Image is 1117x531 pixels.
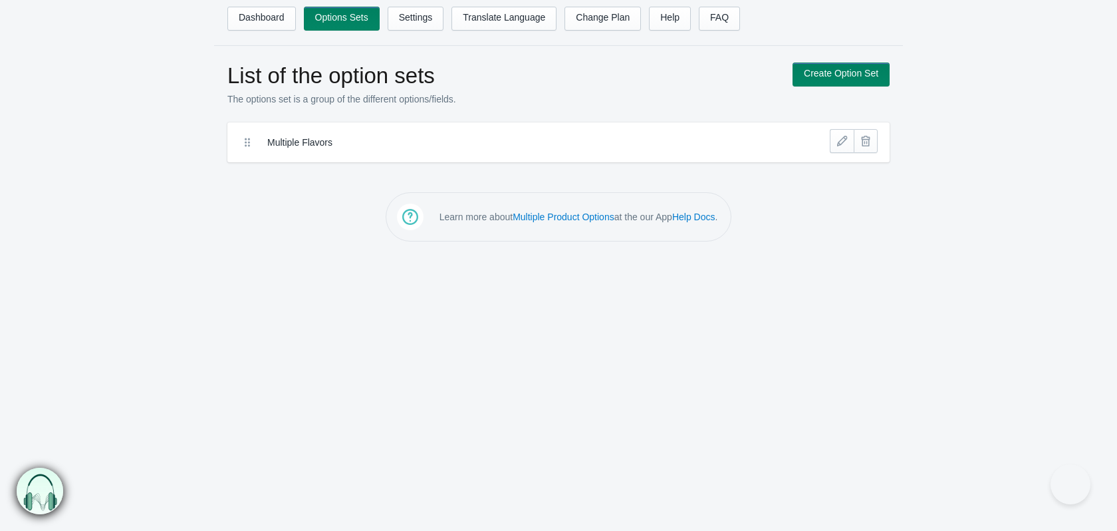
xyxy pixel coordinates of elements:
a: Help [649,7,691,31]
a: FAQ [699,7,740,31]
a: Translate Language [451,7,557,31]
label: Multiple Flavors [267,136,752,149]
a: Settings [388,7,444,31]
a: Help Docs [672,212,715,222]
iframe: Toggle Customer Support [1051,464,1090,504]
a: Change Plan [564,7,641,31]
a: Multiple Product Options [513,212,614,222]
p: Learn more about at the our App . [439,210,718,224]
a: Dashboard [227,7,296,31]
h1: List of the option sets [227,63,779,89]
a: Create Option Set [793,63,890,87]
a: Options Sets [304,7,380,31]
img: bxm.png [17,468,64,515]
p: The options set is a group of the different options/fields. [227,92,779,106]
